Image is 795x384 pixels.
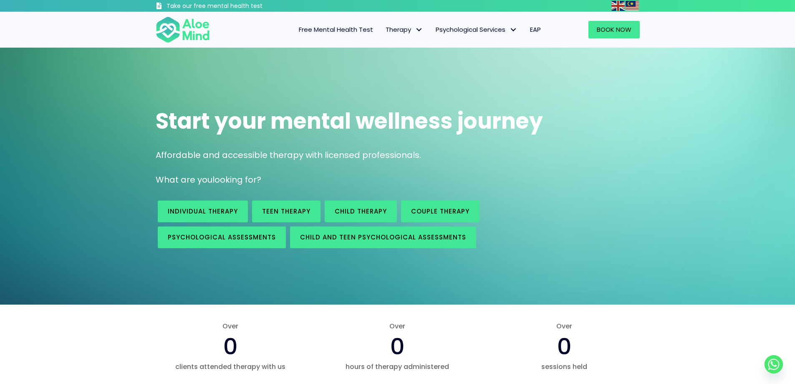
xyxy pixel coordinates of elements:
span: Psychological Services [436,25,517,34]
img: Aloe mind Logo [156,16,210,43]
a: Child and Teen Psychological assessments [290,226,476,248]
span: Start your mental wellness journey [156,106,543,136]
span: Teen Therapy [262,207,310,216]
span: Over [156,321,306,331]
span: EAP [530,25,541,34]
span: looking for? [212,174,261,186]
a: English [611,1,626,10]
span: 0 [223,331,238,362]
a: TherapyTherapy: submenu [379,21,429,38]
span: Therapy [386,25,423,34]
a: EAP [524,21,547,38]
span: Child Therapy [335,207,387,216]
span: 0 [390,331,405,362]
span: 0 [557,331,572,362]
img: en [611,1,625,11]
h3: Take our free mental health test [167,2,307,10]
a: Malay [626,1,640,10]
span: Psychological Services: submenu [507,24,520,36]
a: Book Now [588,21,640,38]
span: Psychological assessments [168,233,276,242]
span: What are you [156,174,212,186]
a: Couple therapy [401,201,480,222]
span: Over [322,321,472,331]
a: Psychological ServicesPsychological Services: submenu [429,21,524,38]
img: ms [626,1,639,11]
span: clients attended therapy with us [156,362,306,371]
a: Free Mental Health Test [293,21,379,38]
a: Teen Therapy [252,201,321,222]
a: Individual therapy [158,201,248,222]
span: Couple therapy [411,207,469,216]
a: Psychological assessments [158,226,286,248]
p: Affordable and accessible therapy with licensed professionals. [156,149,640,161]
span: Over [489,321,639,331]
nav: Menu [221,21,547,38]
span: Free Mental Health Test [299,25,373,34]
span: Individual therapy [168,207,238,216]
a: Whatsapp [765,355,783,374]
span: sessions held [489,362,639,371]
span: Therapy: submenu [413,24,425,36]
a: Child Therapy [325,201,397,222]
span: Child and Teen Psychological assessments [300,233,466,242]
span: Book Now [597,25,631,34]
span: hours of therapy administered [322,362,472,371]
a: Take our free mental health test [156,2,307,12]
